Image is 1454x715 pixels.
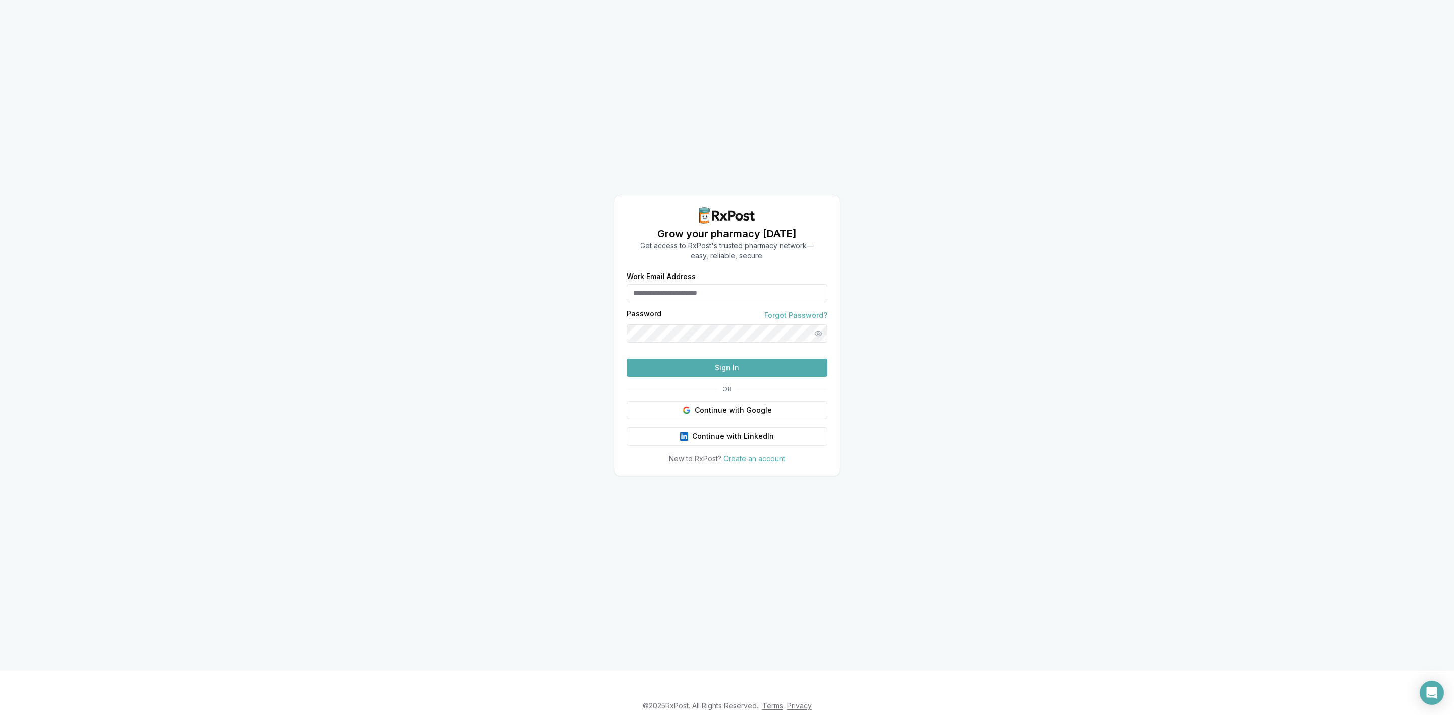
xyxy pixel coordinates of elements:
[627,273,827,280] label: Work Email Address
[640,241,814,261] p: Get access to RxPost's trusted pharmacy network— easy, reliable, secure.
[1420,681,1444,705] div: Open Intercom Messenger
[683,406,691,414] img: Google
[762,701,783,710] a: Terms
[809,324,827,343] button: Show password
[680,432,688,441] img: LinkedIn
[695,207,759,224] img: RxPost Logo
[764,310,827,320] a: Forgot Password?
[627,310,661,320] label: Password
[627,427,827,446] button: Continue with LinkedIn
[627,359,827,377] button: Sign In
[723,454,785,463] a: Create an account
[787,701,812,710] a: Privacy
[640,227,814,241] h1: Grow your pharmacy [DATE]
[718,385,736,393] span: OR
[669,454,721,463] span: New to RxPost?
[627,401,827,419] button: Continue with Google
